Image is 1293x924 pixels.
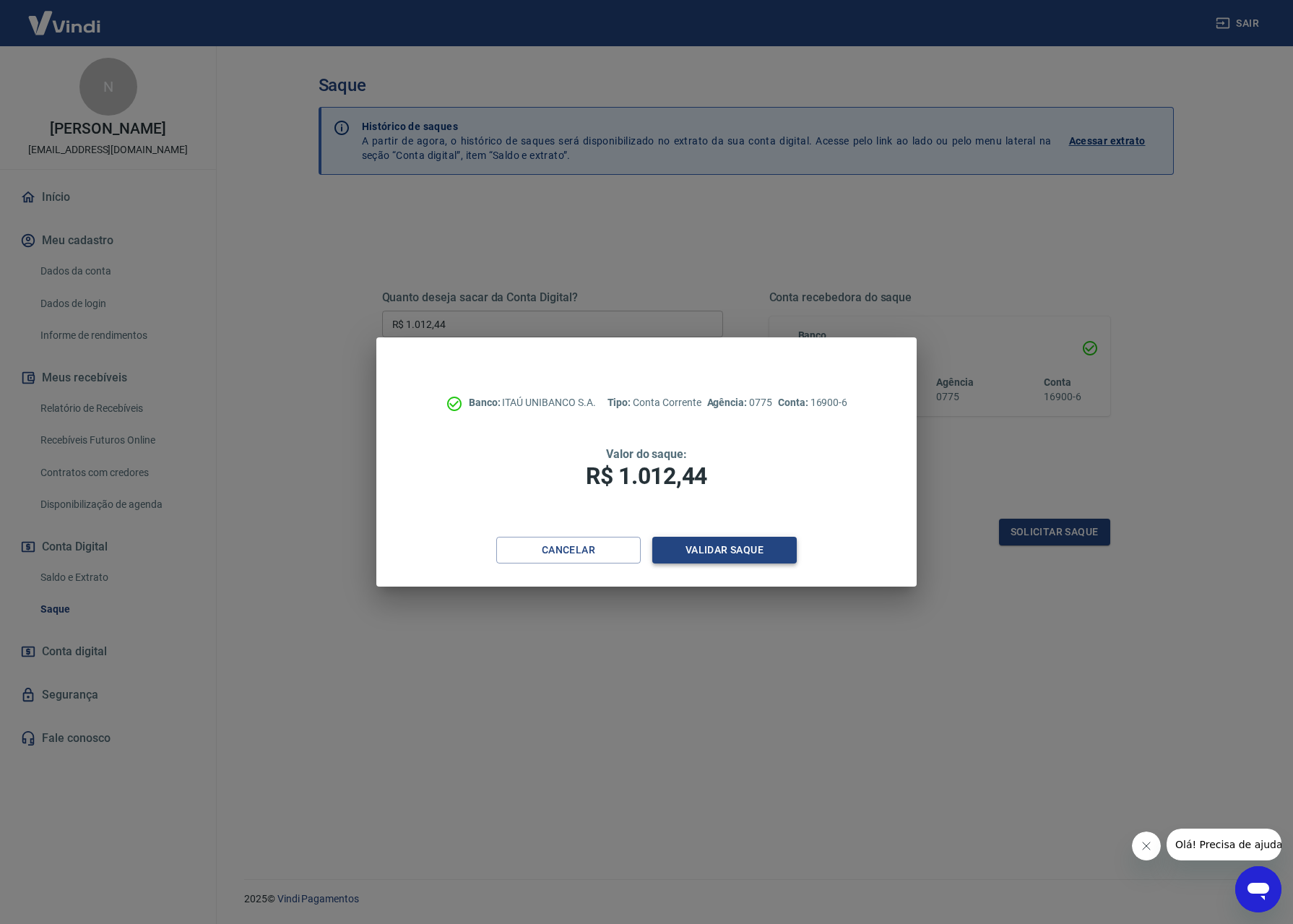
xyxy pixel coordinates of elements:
span: Conta: [778,397,810,408]
span: Banco: [469,397,503,408]
span: Valor do saque: [606,447,687,461]
iframe: Fechar mensagem [1132,832,1161,860]
button: Cancelar [496,537,641,564]
button: Validar saque [652,537,797,564]
p: Conta Corrente [607,395,701,410]
span: R$ 1.012,44 [586,462,707,490]
span: Olá! Precisa de ajuda? [9,10,121,22]
iframe: Mensagem da empresa [1167,829,1281,860]
p: 0775 [707,395,772,410]
p: ITAÚ UNIBANCO S.A. [469,395,596,410]
iframe: Botão para abrir a janela de mensagens [1235,866,1281,912]
span: Tipo: [607,397,633,408]
p: 16900-6 [778,395,847,410]
span: Agência: [707,397,750,408]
